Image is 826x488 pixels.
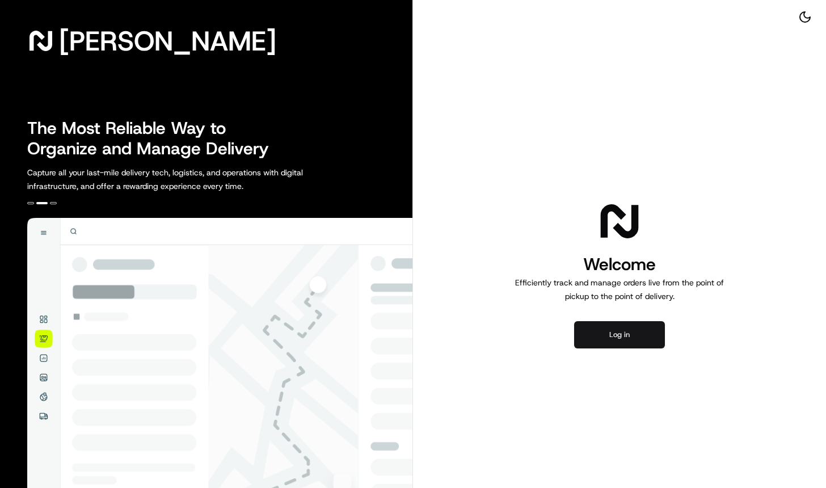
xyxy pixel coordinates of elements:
p: Capture all your last-mile delivery tech, logistics, and operations with digital infrastructure, ... [27,166,354,193]
span: [PERSON_NAME] [59,30,276,52]
h1: Welcome [511,253,728,276]
button: Log in [574,321,665,348]
h2: The Most Reliable Way to Organize and Manage Delivery [27,118,281,159]
p: Efficiently track and manage orders live from the point of pickup to the point of delivery. [511,276,728,303]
